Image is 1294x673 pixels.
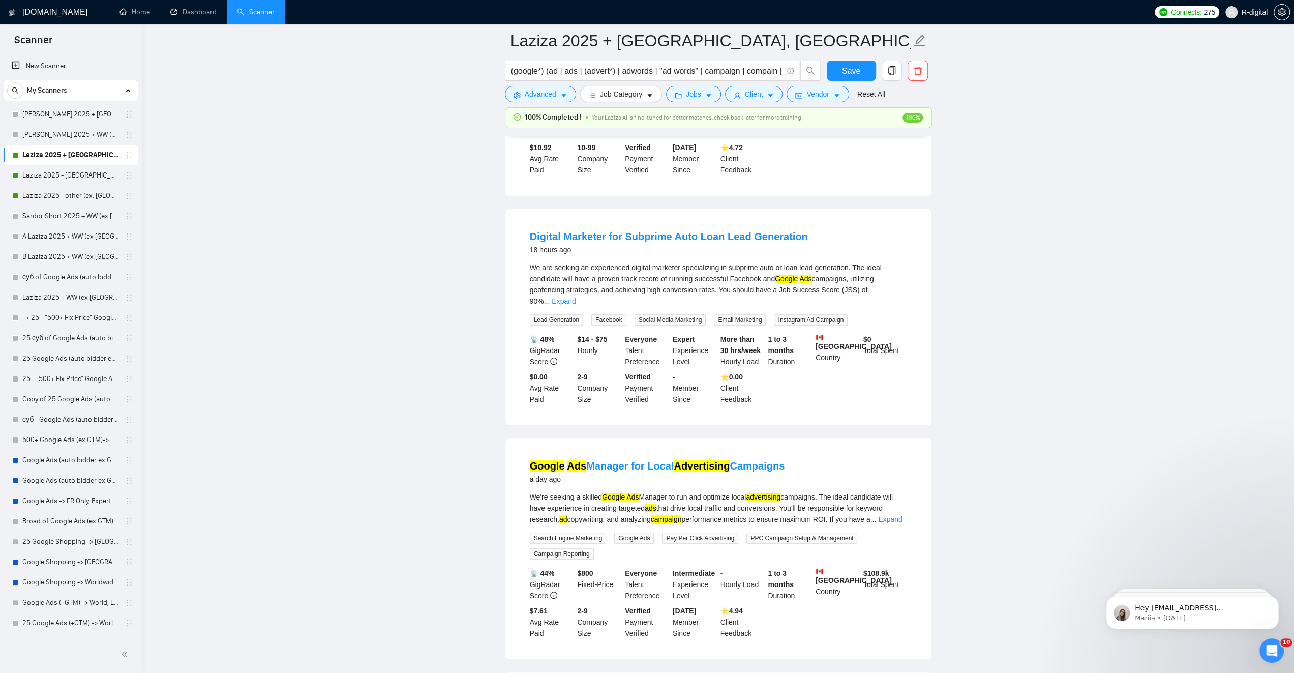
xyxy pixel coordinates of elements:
span: holder [125,477,133,485]
span: Client [745,89,763,100]
a: Digital Marketer for Subprime Auto Loan Lead Generation [530,231,808,242]
div: We're seeking a skilled Manager to run and optimize local campaigns. The ideal candidate will hav... [530,491,907,525]
div: Avg Rate Paid [528,605,576,639]
mark: Advertising [674,460,730,472]
span: holder [125,212,133,220]
div: a day ago [530,473,785,485]
div: Hourly [575,334,623,367]
span: user [734,92,741,99]
div: Member Since [671,605,718,639]
span: holder [125,192,133,200]
b: 📡 48% [530,335,555,343]
a: searchScanner [237,8,275,16]
b: Verified [625,607,651,615]
div: Company Size [575,142,623,175]
a: Google ads audit [22,633,119,654]
span: Job Category [600,89,642,100]
div: Client Feedback [718,371,766,405]
span: holder [125,151,133,159]
span: Advanced [525,89,556,100]
span: holder [125,456,133,464]
div: 18 hours ago [530,244,808,256]
mark: advertising [746,493,780,501]
b: 2-9 [577,607,587,615]
iframe: Intercom notifications message [1091,574,1294,646]
button: copy [882,61,902,81]
a: Laziza 2025 - other (ex. [GEOGRAPHIC_DATA], [GEOGRAPHIC_DATA], [GEOGRAPHIC_DATA], [GEOGRAPHIC_DATA]) [22,186,119,206]
a: Google AdsManager for LocalAdvertisingCampaigns [530,460,785,472]
div: Payment Verified [623,605,671,639]
span: Campaign Reporting [530,548,594,560]
span: edit [913,34,926,47]
span: caret-down [646,92,653,99]
b: $7.61 [530,607,548,615]
div: Fixed-Price [575,568,623,601]
b: Verified [625,373,651,381]
span: caret-down [767,92,774,99]
b: Verified [625,143,651,152]
span: 100% [902,113,923,123]
span: double-left [121,649,131,659]
b: [GEOGRAPHIC_DATA] [816,568,892,584]
span: holder [125,578,133,587]
span: delete [908,66,927,75]
b: - [720,569,723,577]
a: Expand [878,515,902,523]
span: holder [125,619,133,627]
button: settingAdvancedcaret-down [505,86,576,102]
b: Everyone [625,569,657,577]
mark: Ads [799,275,811,283]
mark: Google [602,493,625,501]
a: суб - Google Ads (auto bidder ex GTM)-> Worldwide, Expert&Intermediate, H - $25, F -$300, 4.5 stars [22,409,119,430]
a: 25 Google Shopping -> [GEOGRAPHIC_DATA], [GEOGRAPHIC_DATA], [GEOGRAPHIC_DATA], [GEOGRAPHIC_DATA],... [22,532,119,552]
div: Member Since [671,371,718,405]
a: суб of Google Ads (auto bidder ex GTM) -> [GEOGRAPHIC_DATA], Expert&Intermediate, H - $25, F -$30... [22,267,119,287]
div: GigRadar Score [528,334,576,367]
span: copy [882,66,901,75]
div: Experience Level [671,334,718,367]
b: - [673,373,675,381]
img: 🇨🇦 [816,334,823,341]
span: caret-down [833,92,840,99]
div: Duration [766,334,814,367]
div: We are seeking an experienced digital marketer specializing in subprime auto or loan lead generat... [530,262,907,307]
a: A Laziza 2025 + WW (ex [GEOGRAPHIC_DATA], [GEOGRAPHIC_DATA], [GEOGRAPHIC_DATA]) [22,226,119,247]
a: B Laziza 2025 + WW (ex [GEOGRAPHIC_DATA], [GEOGRAPHIC_DATA], [GEOGRAPHIC_DATA]) [22,247,119,267]
a: Google Shopping -> [GEOGRAPHIC_DATA], [GEOGRAPHIC_DATA], [GEOGRAPHIC_DATA], [GEOGRAPHIC_DATA], [G... [22,552,119,572]
span: holder [125,294,133,302]
span: holder [125,538,133,546]
span: holder [125,558,133,566]
span: My Scanners [27,80,67,101]
span: holder [125,334,133,342]
a: Google Ads (auto bidder ex GTM) -> [GEOGRAPHIC_DATA], Expert&Intermediate, H - $25, F -$300, 4.5 ... [22,450,119,471]
a: homeHome [119,8,150,16]
iframe: Intercom live chat [1259,638,1284,663]
div: Hourly Load [718,334,766,367]
a: Copy of 25 Google Ads (auto bidder ex GTM) -> [GEOGRAPHIC_DATA], Expert&Intermediate, H - $25, F ... [22,389,119,409]
a: ++ 25 - "500+ Fix Price" Google Ads (auto bidder ex GTM) -> WW [22,308,119,328]
mark: ads [645,504,656,512]
span: idcard [795,92,802,99]
b: Expert [673,335,695,343]
div: Company Size [575,605,623,639]
div: Talent Preference [623,568,671,601]
b: [DATE] [673,143,696,152]
span: PPC Campaign Setup & Management [746,533,857,544]
a: 500+ Google Ads (ex GTM)-> Worldwide, Expert&Intermediate, H - $25, F -$300, 4.5 stars [22,430,119,450]
span: Google Ads [614,533,654,544]
span: 100% Completed ! [525,112,582,123]
span: setting [514,92,521,99]
span: user [1228,9,1235,16]
mark: Ads [567,460,586,472]
a: [PERSON_NAME] 2025 + WW (ex [GEOGRAPHIC_DATA], [GEOGRAPHIC_DATA], [GEOGRAPHIC_DATA]) [22,125,119,145]
span: Facebook [591,314,626,326]
span: holder [125,314,133,322]
div: Total Spent [861,334,909,367]
a: New Scanner [12,56,130,76]
a: Broad of Google Ads (ex GTM)-> WW, Expert&Intermediate, H - $25, F -$350, 4.5 stars [22,511,119,532]
b: Intermediate [673,569,715,577]
span: Email Marketing [714,314,766,326]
